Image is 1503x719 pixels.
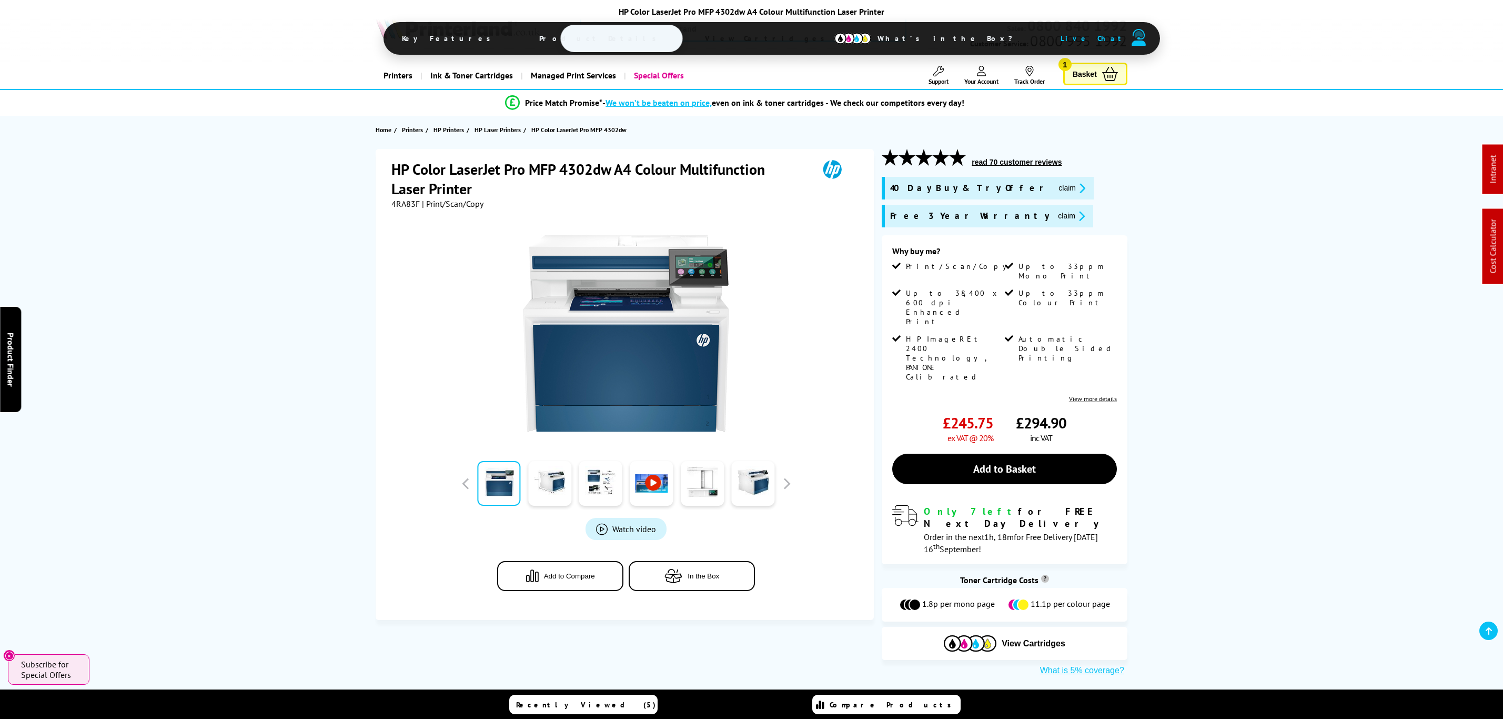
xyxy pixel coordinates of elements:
span: Free 3 Year Warranty [890,210,1050,222]
span: Recently Viewed (5) [516,700,656,710]
a: Add to Basket [892,454,1116,484]
button: promo-description [1055,182,1088,194]
span: In the Box [688,572,719,580]
span: Support [929,77,949,85]
div: for FREE Next Day Delivery [924,505,1116,530]
span: View Cartridges [689,25,850,52]
a: HP Color LaserJet Pro MFP 4302dw [531,124,629,135]
span: Subscribe for Special Offers [21,659,79,680]
span: We won’t be beaten on price, [606,97,712,108]
span: Add to Compare [544,572,595,580]
span: Up to 33ppm Colour Print [1018,288,1115,307]
span: ex VAT @ 20% [947,433,993,443]
span: HP Color LaserJet Pro MFP 4302dw [531,124,627,135]
div: HP Color LaserJet Pro MFP 4302dw A4 Colour Multifunction Laser Printer [384,6,1120,17]
a: Product_All_Videos [586,518,667,540]
div: modal_delivery [892,505,1116,554]
span: Live Chat [1061,34,1126,43]
span: 1h, 18m [984,532,1014,542]
span: Basket [1073,67,1097,81]
button: Add to Compare [497,561,623,591]
span: Up to 33ppm Mono Print [1018,262,1115,281]
button: Close [3,650,15,662]
img: cmyk-icon.svg [834,33,871,44]
a: Track Order [1014,66,1045,85]
a: Cost Calculator [1488,219,1498,274]
span: Automatic Double Sided Printing [1018,334,1115,363]
a: Intranet [1488,155,1498,184]
span: 1 [1058,58,1072,71]
span: 11.1p per colour page [1031,598,1110,611]
a: Printers [376,62,420,89]
a: Basket 1 [1063,63,1127,85]
span: 40 Day Buy & Try Offer [890,182,1050,194]
span: Product Details [523,26,678,51]
a: Support [929,66,949,85]
span: Watch video [612,524,656,534]
a: Managed Print Services [521,62,624,89]
span: Only 7 left [924,505,1018,517]
sup: Cost per page [1041,575,1049,583]
span: Key Features [386,26,512,51]
div: Why buy me? [892,246,1116,262]
img: user-headset-duotone.svg [1132,29,1146,46]
h1: HP Color LaserJet Pro MFP 4302dw A4 Colour Multifunction Laser Printer [391,159,808,198]
button: promo-description [1055,210,1088,222]
span: What’s in the Box? [862,26,1038,51]
a: Recently Viewed (5) [509,695,658,714]
span: inc VAT [1030,433,1052,443]
span: HP Laser Printers [475,124,521,135]
a: View more details [1069,395,1117,403]
span: Up to 38,400 x 600 dpi Enhanced Print [906,288,1002,326]
div: Toner Cartridge Costs [882,575,1127,585]
span: Order in the next for Free Delivery [DATE] 16 September! [924,532,1098,554]
a: Printers [402,124,426,135]
span: Product Finder [5,333,16,387]
a: HP Laser Printers [475,124,523,135]
span: HP ImageREt 2400 Technology, PANTONE Calibrated [906,334,1002,382]
span: Price Match Promise* [525,97,602,108]
button: View Cartridges [890,635,1119,652]
img: Cartridges [944,635,996,652]
button: read 70 customer reviews [969,157,1065,167]
span: Printers [402,124,423,135]
li: modal_Promise [336,94,1134,112]
span: | Print/Scan/Copy [422,198,483,209]
span: 4RA83F [391,198,420,209]
img: HP Color LaserJet Pro MFP 4302dw [523,230,729,436]
div: - even on ink & toner cartridges - We check our competitors every day! [602,97,964,108]
img: HP [808,159,856,179]
span: Home [376,124,391,135]
button: In the Box [629,561,755,591]
span: £245.75 [943,413,993,433]
span: Your Account [964,77,998,85]
span: £294.90 [1016,413,1066,433]
a: Special Offers [624,62,692,89]
span: 1.8p per mono page [922,598,995,611]
span: HP Printers [433,124,464,135]
a: Home [376,124,394,135]
a: Your Account [964,66,998,85]
span: View Cartridges [1002,639,1065,648]
span: Ink & Toner Cartridges [430,62,513,89]
a: Ink & Toner Cartridges [420,62,521,89]
span: Compare Products [830,700,957,710]
a: Compare Products [812,695,961,714]
sup: th [933,542,940,551]
span: Print/Scan/Copy [906,262,1014,271]
a: HP Printers [433,124,467,135]
button: What is 5% coverage? [1037,665,1127,676]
